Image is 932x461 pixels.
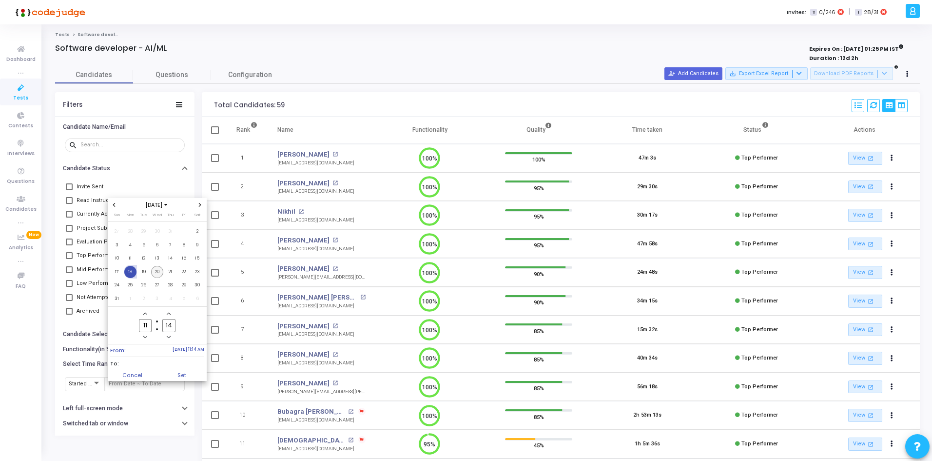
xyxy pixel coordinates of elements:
span: 22 [178,266,190,278]
button: Minus a hour [141,333,150,341]
span: 28 [164,279,176,291]
td: August 24, 2025 [110,279,124,292]
span: 20 [151,266,163,278]
td: August 22, 2025 [177,265,191,279]
th: Friday [177,212,191,221]
td: August 10, 2025 [110,252,124,265]
span: 27 [111,225,123,238]
td: July 28, 2025 [124,225,137,239]
span: 8 [178,239,190,251]
span: 5 [178,293,190,305]
button: Cancel [108,370,157,381]
span: 4 [164,293,176,305]
span: 5 [137,239,150,251]
td: August 15, 2025 [177,252,191,265]
td: August 13, 2025 [151,252,164,265]
span: 3 [111,239,123,251]
span: 13 [151,252,163,264]
button: Choose month and year [143,201,172,209]
span: From: [110,346,126,355]
span: 2 [137,293,150,305]
td: August 30, 2025 [191,279,204,292]
td: September 3, 2025 [151,292,164,305]
span: 1 [124,293,136,305]
th: Wednesday [151,212,164,221]
td: August 23, 2025 [191,265,204,279]
td: September 5, 2025 [177,292,191,305]
span: 10 [111,252,123,264]
span: Sun [114,212,120,218]
span: 7 [164,239,176,251]
span: 21 [164,266,176,278]
td: August 25, 2025 [124,279,137,292]
td: September 6, 2025 [191,292,204,305]
td: August 11, 2025 [124,252,137,265]
span: Wed [153,212,162,218]
span: 9 [191,239,203,251]
td: August 7, 2025 [164,238,177,252]
td: September 1, 2025 [124,292,137,305]
span: 16 [191,252,203,264]
span: 4 [124,239,136,251]
button: Add a minute [165,310,173,318]
td: August 14, 2025 [164,252,177,265]
td: August 3, 2025 [110,238,124,252]
td: August 17, 2025 [110,265,124,279]
span: 28 [124,225,136,238]
span: 29 [178,279,190,291]
span: Thu [167,212,174,218]
td: August 12, 2025 [137,252,151,265]
td: August 21, 2025 [164,265,177,279]
td: August 16, 2025 [191,252,204,265]
span: 14 [164,252,176,264]
span: 2 [191,225,203,238]
span: 23 [191,266,203,278]
span: 29 [137,225,150,238]
span: 15 [178,252,190,264]
span: [DATE] 11:14 AM [173,346,204,355]
span: 11 [124,252,136,264]
span: 6 [151,239,163,251]
span: 25 [124,279,136,291]
td: August 8, 2025 [177,238,191,252]
span: 30 [191,279,203,291]
th: Monday [124,212,137,221]
td: August 2, 2025 [191,225,204,239]
td: July 29, 2025 [137,225,151,239]
span: 18 [124,266,136,278]
span: 12 [137,252,150,264]
td: August 6, 2025 [151,238,164,252]
span: 31 [164,225,176,238]
span: 19 [137,266,150,278]
td: August 28, 2025 [164,279,177,292]
th: Saturday [191,212,204,221]
span: Tue [140,212,147,218]
button: Minus a minute [165,333,173,341]
button: Add a hour [141,310,150,318]
span: 30 [151,225,163,238]
span: To: [110,360,119,368]
td: September 2, 2025 [137,292,151,305]
span: 27 [151,279,163,291]
td: August 19, 2025 [137,265,151,279]
td: July 27, 2025 [110,225,124,239]
span: 6 [191,293,203,305]
td: July 30, 2025 [151,225,164,239]
td: August 27, 2025 [151,279,164,292]
th: Sunday [110,212,124,221]
span: 24 [111,279,123,291]
th: Tuesday [137,212,151,221]
span: 1 [178,225,190,238]
button: Set [157,370,207,381]
td: August 29, 2025 [177,279,191,292]
button: Previous month [110,201,118,209]
td: August 20, 2025 [151,265,164,279]
td: July 31, 2025 [164,225,177,239]
td: September 4, 2025 [164,292,177,305]
span: [DATE] [143,201,172,209]
td: August 5, 2025 [137,238,151,252]
th: Thursday [164,212,177,221]
span: Fri [182,212,185,218]
td: August 4, 2025 [124,238,137,252]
